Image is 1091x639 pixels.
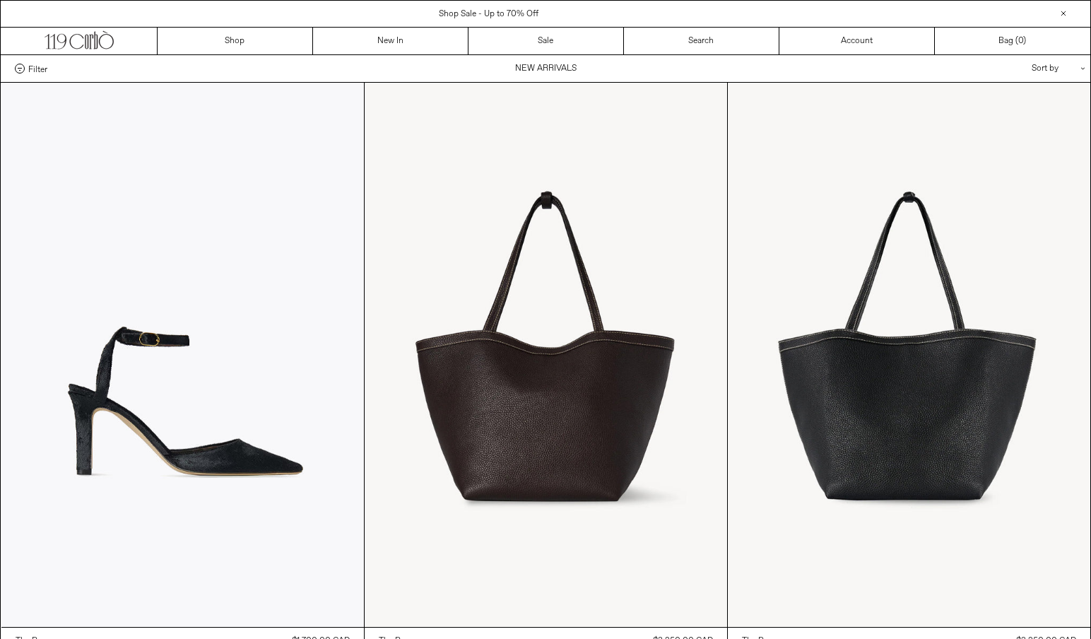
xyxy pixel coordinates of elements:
[28,64,47,74] span: Filter
[468,28,624,54] a: Sale
[935,28,1090,54] a: Bag ()
[439,8,538,20] a: Shop Sale - Up to 70% Off
[1,83,364,627] img: The Row Carla Ankle Strap
[158,28,313,54] a: Shop
[624,28,779,54] a: Search
[779,28,935,54] a: Account
[1018,35,1026,47] span: )
[313,28,468,54] a: New In
[365,83,727,627] img: The Row Park Tote Three Stitch
[949,55,1076,82] div: Sort by
[728,83,1090,627] img: The Row Park Tote Three Stitch
[1018,35,1023,47] span: 0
